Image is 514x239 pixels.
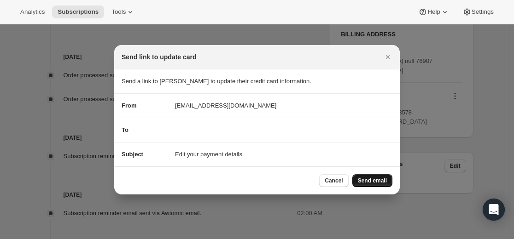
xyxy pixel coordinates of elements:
span: Analytics [20,8,45,16]
span: Settings [472,8,494,16]
button: Close [381,51,394,63]
button: Help [413,6,455,18]
span: Help [427,8,440,16]
button: Analytics [15,6,50,18]
span: Send email [358,177,387,184]
p: Send a link to [PERSON_NAME] to update their credit card information. [122,77,392,86]
button: Subscriptions [52,6,104,18]
button: Cancel [319,174,348,187]
span: Cancel [325,177,343,184]
div: Open Intercom Messenger [483,199,505,221]
span: Subject [122,151,143,158]
span: Subscriptions [58,8,99,16]
span: To [122,126,128,133]
span: Edit your payment details [175,150,242,159]
button: Settings [457,6,499,18]
span: [EMAIL_ADDRESS][DOMAIN_NAME] [175,101,276,110]
span: Tools [111,8,126,16]
span: From [122,102,137,109]
h2: Send link to update card [122,52,197,62]
button: Send email [352,174,392,187]
button: Tools [106,6,140,18]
